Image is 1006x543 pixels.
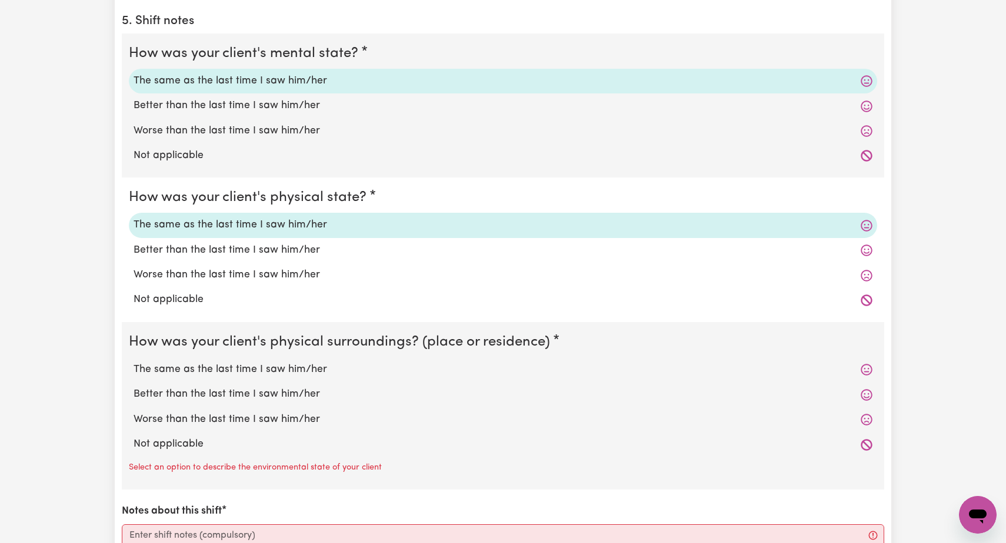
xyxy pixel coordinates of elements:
legend: How was your client's physical state? [129,187,371,208]
label: The same as the last time I saw him/her [134,362,872,377]
legend: How was your client's physical surroundings? (place or residence) [129,331,555,353]
label: Notes about this shift [122,504,222,519]
label: Not applicable [134,437,872,452]
label: Worse than the last time I saw him/her [134,123,872,139]
label: Worse than the last time I saw him/her [134,267,872,283]
label: Better than the last time I saw him/her [134,387,872,402]
label: Better than the last time I saw him/her [134,243,872,258]
iframe: Button to launch messaging window [959,496,997,534]
legend: How was your client's mental state? [129,43,363,64]
label: Better than the last time I saw him/her [134,98,872,113]
label: Worse than the last time I saw him/her [134,412,872,427]
label: Not applicable [134,148,872,163]
label: The same as the last time I saw him/her [134,217,872,233]
p: Select an option to describe the environmental state of your client [129,461,382,474]
label: The same as the last time I saw him/her [134,73,872,89]
label: Not applicable [134,292,872,307]
h2: 5. Shift notes [122,14,884,29]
